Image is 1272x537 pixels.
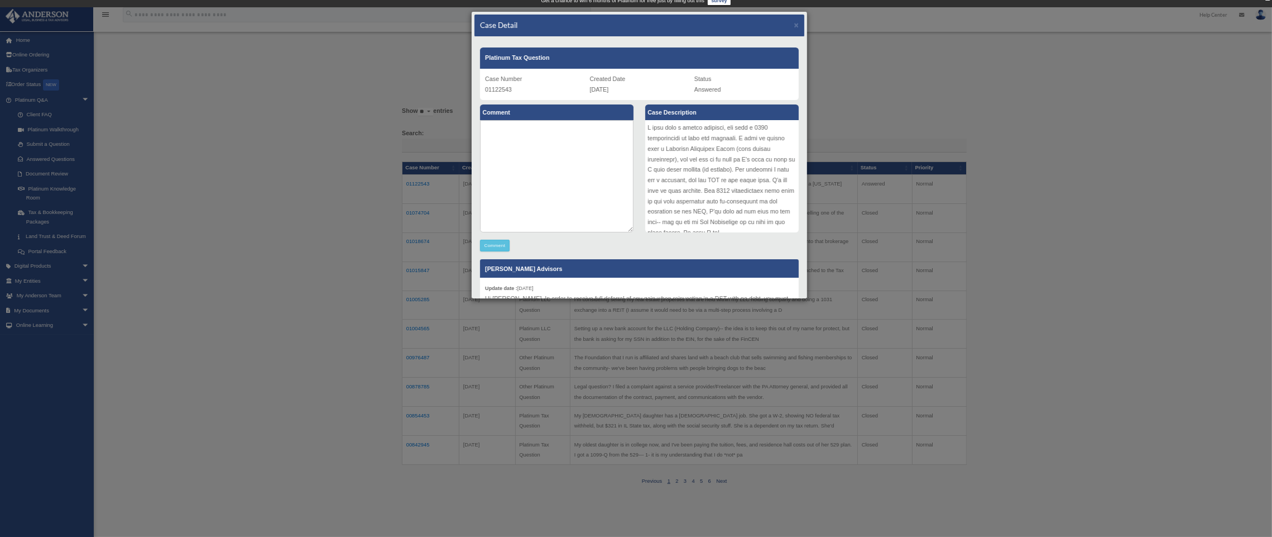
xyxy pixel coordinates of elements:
span: Answered [694,86,721,93]
b: Update date : [485,286,517,291]
p: Hi [PERSON_NAME], In order to receive full deferral of any gain when reinvesting in a DST with no... [485,293,794,346]
span: Status [694,75,711,82]
span: Created Date [590,75,626,82]
p: [PERSON_NAME] Advisors [480,259,799,278]
div: L ipsu dolo s ametco adipisci, eli sedd e 0390 temporincidi ut labo etd magnaali. E admi ve quisn... [645,120,799,232]
label: Case Description [645,104,799,120]
label: Comment [480,104,634,120]
div: Platinum Tax Question [480,47,799,69]
small: [DATE] [485,286,533,291]
h4: Case Detail [480,20,517,31]
span: 01122543 [485,86,512,93]
button: Comment [480,240,510,251]
span: [DATE] [590,86,609,93]
span: × [794,21,799,30]
span: Case Number [485,75,522,82]
button: Close [794,21,799,29]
